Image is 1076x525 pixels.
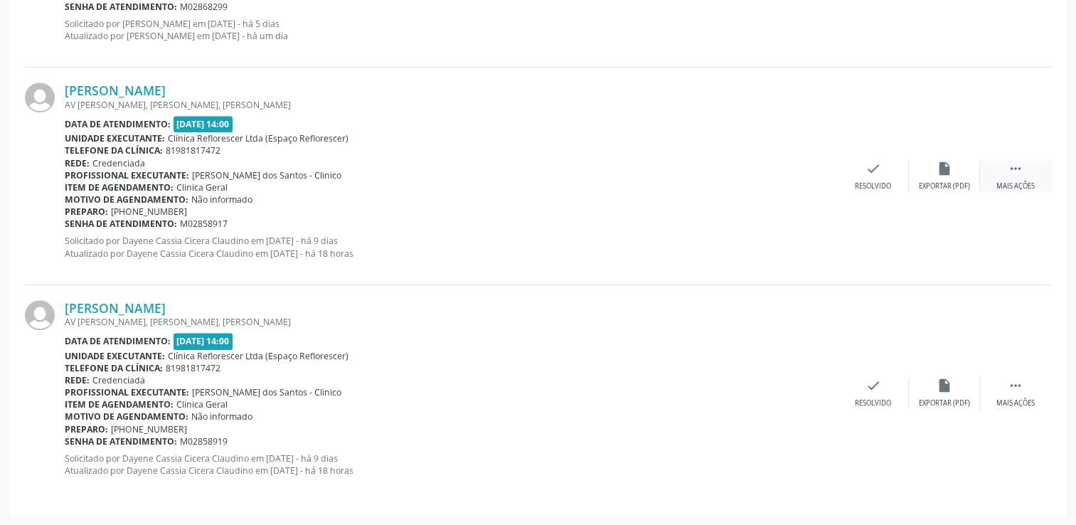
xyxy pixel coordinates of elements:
[65,193,188,206] b: Motivo de agendamento:
[176,181,228,193] span: Clinica Geral
[65,99,838,111] div: AV [PERSON_NAME], [PERSON_NAME], [PERSON_NAME]
[174,333,233,349] span: [DATE] 14:00
[65,18,838,42] p: Solicitado por [PERSON_NAME] em [DATE] - há 5 dias Atualizado por [PERSON_NAME] em [DATE] - há um...
[65,316,838,328] div: AV [PERSON_NAME], [PERSON_NAME], [PERSON_NAME]
[1008,378,1023,393] i: 
[166,362,220,374] span: 81981817472
[65,144,163,157] b: Telefone da clínica:
[65,157,90,169] b: Rede:
[176,398,228,410] span: Clinica Geral
[25,300,55,330] img: img
[65,335,171,347] b: Data de atendimento:
[65,300,166,316] a: [PERSON_NAME]
[65,235,838,259] p: Solicitado por Dayene Cassia Cicera Claudino em [DATE] - há 9 dias Atualizado por Dayene Cassia C...
[996,398,1035,408] div: Mais ações
[180,218,228,230] span: M02858917
[92,374,145,386] span: Credenciada
[65,410,188,423] b: Motivo de agendamento:
[111,423,187,435] span: [PHONE_NUMBER]
[191,193,252,206] span: Não informado
[111,206,187,218] span: [PHONE_NUMBER]
[996,181,1035,191] div: Mais ações
[865,161,881,176] i: check
[65,435,177,447] b: Senha de atendimento:
[65,83,166,98] a: [PERSON_NAME]
[855,398,891,408] div: Resolvido
[65,206,108,218] b: Preparo:
[192,386,341,398] span: [PERSON_NAME] dos Santos - Clinico
[168,132,348,144] span: Clínica Reflorescer Ltda (Espaço Reflorescer)
[65,423,108,435] b: Preparo:
[919,181,970,191] div: Exportar (PDF)
[191,410,252,423] span: Não informado
[919,398,970,408] div: Exportar (PDF)
[192,169,341,181] span: [PERSON_NAME] dos Santos - Clinico
[65,132,165,144] b: Unidade executante:
[168,350,348,362] span: Clínica Reflorescer Ltda (Espaço Reflorescer)
[166,144,220,157] span: 81981817472
[180,1,228,13] span: M02868299
[65,362,163,374] b: Telefone da clínica:
[937,161,952,176] i: insert_drive_file
[865,378,881,393] i: check
[65,452,838,477] p: Solicitado por Dayene Cassia Cicera Claudino em [DATE] - há 9 dias Atualizado por Dayene Cassia C...
[1008,161,1023,176] i: 
[92,157,145,169] span: Credenciada
[180,435,228,447] span: M02858919
[65,181,174,193] b: Item de agendamento:
[937,378,952,393] i: insert_drive_file
[174,116,233,132] span: [DATE] 14:00
[65,398,174,410] b: Item de agendamento:
[65,374,90,386] b: Rede:
[65,386,189,398] b: Profissional executante:
[65,218,177,230] b: Senha de atendimento:
[65,1,177,13] b: Senha de atendimento:
[855,181,891,191] div: Resolvido
[65,118,171,130] b: Data de atendimento:
[25,83,55,112] img: img
[65,350,165,362] b: Unidade executante:
[65,169,189,181] b: Profissional executante:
